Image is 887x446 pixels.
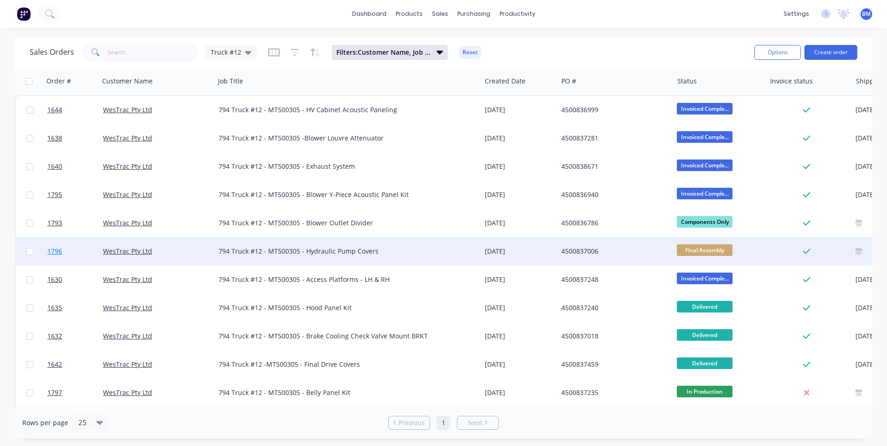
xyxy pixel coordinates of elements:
[561,134,664,143] div: 4500837281
[677,386,733,397] span: In Production
[485,303,554,312] div: [DATE]
[677,188,733,199] span: Invoiced Comple...
[336,48,431,57] span: Filters: Customer Name, Job Title
[47,105,62,115] span: 1644
[103,247,152,255] a: WesTrac Pty Ltd
[561,331,664,341] div: 4500837018
[47,379,103,407] a: 1797
[47,218,62,228] span: 1793
[219,303,464,312] div: 794 Truck #12 - MT500305 - Hood Panel Kit
[495,7,540,21] div: productivity
[561,218,664,228] div: 4500836786
[103,190,152,199] a: WesTrac Pty Ltd
[219,105,464,115] div: 794 Truck #12 - MT500305 - HV Cabinet Acoustic Paneling
[47,360,62,369] span: 1642
[485,275,554,284] div: [DATE]
[391,7,427,21] div: products
[47,247,62,256] span: 1796
[219,331,464,341] div: 794 Truck #12 - MT500305 - Brake Cooling Check Valve Mount BRKT
[561,388,664,397] div: 4500837235
[47,237,103,265] a: 1796
[47,162,62,171] span: 1640
[862,10,871,18] span: BM
[561,190,664,199] div: 4500836940
[459,46,482,59] button: Reset
[561,105,664,115] div: 4500836999
[103,331,152,340] a: WesTrac Pty Ltd
[485,134,554,143] div: [DATE]
[47,153,103,180] a: 1640
[485,360,554,369] div: [DATE]
[677,216,733,228] span: Components Only
[561,360,664,369] div: 4500837459
[219,388,464,397] div: 794 Truck #12 - MT500305 - Belly Panel Kit
[47,275,62,284] span: 1630
[47,181,103,209] a: 1795
[677,329,733,341] span: Delivered
[677,301,733,312] span: Delivered
[103,388,152,397] a: WesTrac Pty Ltd
[219,134,464,143] div: 794 Truck #12 - MT500305 -Blower Louvre Attenuator
[677,273,733,284] span: Invoiced Comple...
[47,294,103,322] a: 1635
[453,7,495,21] div: purchasing
[754,45,801,60] button: Options
[219,247,464,256] div: 794 Truck #12 - MT500305 - Hydraulic Pump Covers
[47,322,103,350] a: 1632
[47,96,103,124] a: 1644
[108,43,198,62] input: Search...
[804,45,857,60] button: Create order
[17,7,31,21] img: Factory
[22,418,68,427] span: Rows per page
[770,76,813,86] div: Invoice status
[485,331,554,341] div: [DATE]
[677,103,733,115] span: Invoiced Comple...
[485,218,554,228] div: [DATE]
[437,416,450,430] a: Page 1 is your current page
[485,247,554,256] div: [DATE]
[47,303,62,312] span: 1635
[47,331,62,341] span: 1632
[103,105,152,114] a: WesTrac Pty Ltd
[485,190,554,199] div: [DATE]
[219,218,464,228] div: 794 Truck #12 - MT500305 - Blower Outlet Divider
[47,266,103,293] a: 1630
[332,45,448,60] button: Filters:Customer Name, Job Title
[103,162,152,171] a: WesTrac Pty Ltd
[47,124,103,152] a: 1638
[103,360,152,369] a: WesTrac Pty Ltd
[468,418,482,427] span: Next
[47,388,62,397] span: 1797
[211,47,241,57] span: Truck #12
[47,209,103,237] a: 1793
[485,105,554,115] div: [DATE]
[485,76,526,86] div: Created Date
[219,360,464,369] div: 794 Truck #12 -MT500305 - Final Drive Covers
[677,159,733,171] span: Invoiced Comple...
[677,357,733,369] span: Delivered
[219,162,464,171] div: 794 Truck #12 - MT500305 - Exhaust System
[779,7,814,21] div: settings
[561,247,664,256] div: 4500837006
[561,303,664,312] div: 4500837240
[47,190,62,199] span: 1795
[399,418,425,427] span: Previous
[103,218,152,227] a: WesTrac Pty Ltd
[47,350,103,378] a: 1642
[102,76,153,86] div: Customer Name
[561,275,664,284] div: 4500837248
[561,76,576,86] div: PO #
[427,7,453,21] div: sales
[103,303,152,312] a: WesTrac Pty Ltd
[561,162,664,171] div: 4500838671
[47,134,62,143] span: 1638
[677,244,733,256] span: Final Assembly
[485,162,554,171] div: [DATE]
[218,76,243,86] div: Job Title
[385,416,502,430] ul: Pagination
[219,275,464,284] div: 794 Truck #12 - MT500305 - Access Platforms - LH & RH
[30,48,74,57] h1: Sales Orders
[457,418,498,427] a: Next page
[677,76,697,86] div: Status
[103,275,152,284] a: WesTrac Pty Ltd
